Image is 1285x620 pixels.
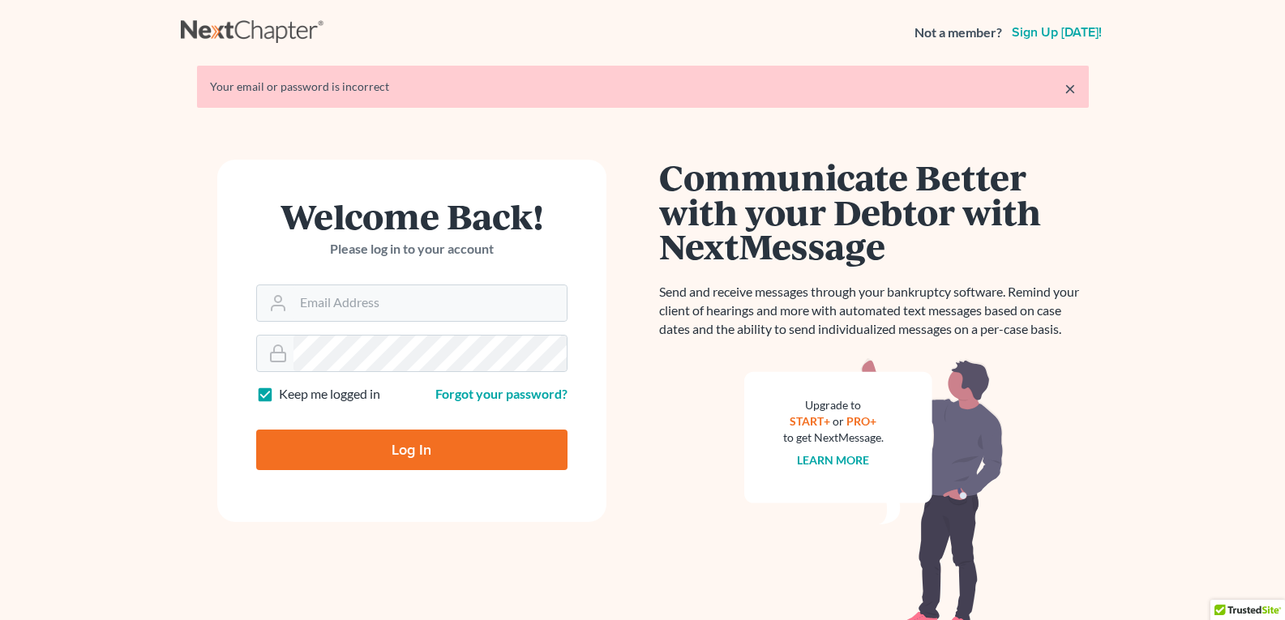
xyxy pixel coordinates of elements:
a: Sign up [DATE]! [1009,26,1105,39]
strong: Not a member? [914,24,1002,42]
p: Please log in to your account [256,240,568,259]
p: Send and receive messages through your bankruptcy software. Remind your client of hearings and mo... [659,283,1089,339]
label: Keep me logged in [279,385,380,404]
h1: Welcome Back! [256,199,568,233]
div: to get NextMessage. [783,430,884,446]
input: Log In [256,430,568,470]
a: START+ [790,414,830,428]
a: × [1064,79,1076,98]
a: Learn more [797,453,869,467]
a: PRO+ [846,414,876,428]
a: Forgot your password? [435,386,568,401]
div: Upgrade to [783,397,884,413]
input: Email Address [293,285,567,321]
span: or [833,414,844,428]
div: Your email or password is incorrect [210,79,1076,95]
h1: Communicate Better with your Debtor with NextMessage [659,160,1089,263]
